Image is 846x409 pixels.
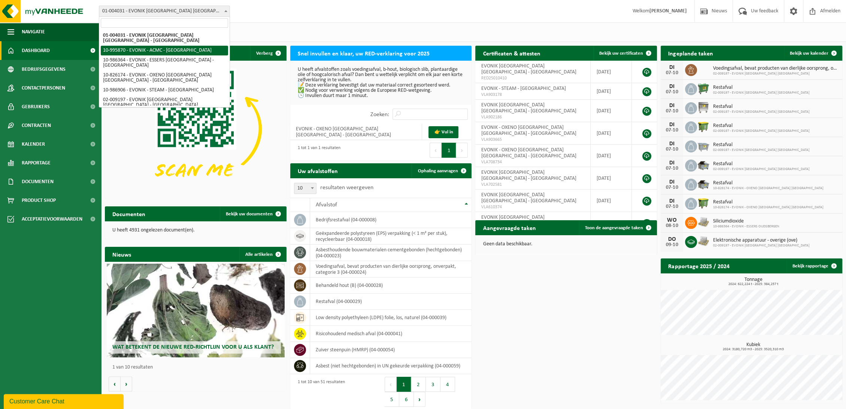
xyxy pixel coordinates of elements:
h2: Nieuws [105,247,139,261]
div: DI [664,179,679,185]
li: 01-004031 - EVONIK [GEOGRAPHIC_DATA] [GEOGRAPHIC_DATA] - [GEOGRAPHIC_DATA] [101,31,228,46]
a: Ophaling aanvragen [412,163,471,178]
div: DI [664,160,679,166]
span: Bedrijfsgegevens [22,60,66,79]
button: Previous [385,377,397,392]
span: 02-009197 - EVONIK [GEOGRAPHIC_DATA] [GEOGRAPHIC_DATA] [713,148,809,152]
td: [DATE] [591,212,632,234]
a: 👉 Vul in [428,126,458,138]
span: 01-004031 - EVONIK ANTWERPEN NV - ANTWERPEN [99,6,230,16]
a: Bekijk rapportage [786,258,842,273]
span: 02-009197 - EVONIK [GEOGRAPHIC_DATA] [GEOGRAPHIC_DATA] [713,72,839,76]
td: [DATE] [591,100,632,122]
img: WB-1100-GAL-GY-04 [697,101,710,114]
td: zuiver steenpuin (HMRP) (04-000054) [310,342,472,358]
span: VLA702581 [481,182,585,188]
h2: Ingeplande taken [661,46,720,60]
div: 07-10 [664,204,679,209]
div: DO [664,236,679,242]
td: restafval (04-000029) [310,294,472,310]
td: [DATE] [591,145,632,167]
td: asbesthoudende bouwmaterialen cementgebonden (hechtgebonden) (04-000023) [310,245,472,261]
div: 08-10 [664,223,679,228]
td: behandeld hout (B) (04-000028) [310,278,472,294]
span: Wat betekent de nieuwe RED-richtlijn voor u als klant? [112,344,274,350]
span: RED25010410 [481,75,585,81]
span: 10 [294,183,316,194]
span: Voedingsafval, bevat producten van dierlijke oorsprong, onverpakt, categorie 3 [713,66,839,72]
span: EVONIK [GEOGRAPHIC_DATA] [GEOGRAPHIC_DATA] - [GEOGRAPHIC_DATA] [481,63,576,75]
button: Next [456,143,468,158]
td: [DATE] [591,190,632,212]
span: Restafval [713,123,809,129]
span: 02-009197 - EVONIK [GEOGRAPHIC_DATA] [GEOGRAPHIC_DATA] [713,129,809,133]
div: 07-10 [664,185,679,190]
button: 2 [411,377,426,392]
img: WB-1100-HPE-GN-50 [697,197,710,209]
h2: Certificaten & attesten [475,46,548,60]
div: DI [664,64,679,70]
button: Next [414,392,425,407]
span: Restafval [713,142,809,148]
label: Zoeken: [370,112,389,118]
span: Bekijk uw documenten [226,212,273,216]
a: Bekijk uw kalender [784,46,842,61]
img: LP-PA-00000-WDN-11 [697,235,710,248]
span: Documenten [22,172,54,191]
td: geëxpandeerde polystyreen (EPS) verpakking (< 1 m² per stuk), recycleerbaar (04-000018) [310,228,472,245]
h2: Uw afvalstoffen [290,163,345,178]
button: 1 [397,377,411,392]
div: 07-10 [664,70,679,76]
p: 1 van 10 resultaten [112,365,283,370]
div: 1 tot 10 van 51 resultaten [294,376,345,408]
button: 1 [442,143,456,158]
td: [DATE] [591,61,632,83]
img: WB-5000-GAL-GY-01 [697,178,710,190]
li: 10-986906 - EVONIK - STEAM - [GEOGRAPHIC_DATA] [101,85,228,95]
span: 10-986364 - EVONIK - ESSERS OUDSBERGEN [713,224,779,229]
div: WO [664,217,679,223]
img: WB-0660-HPE-GN-01 [697,82,710,95]
strong: [PERSON_NAME] [649,8,687,14]
p: Geen data beschikbaar. [483,242,649,247]
span: Restafval [713,180,823,186]
div: 07-10 [664,90,679,95]
iframe: chat widget [4,393,125,409]
li: 10-986364 - EVONIK - ESSERS [GEOGRAPHIC_DATA] - [GEOGRAPHIC_DATA] [101,55,228,70]
li: 10-995870 - EVONIK - ACMC - [GEOGRAPHIC_DATA] [101,46,228,55]
button: Volgende [121,376,132,391]
button: Previous [430,143,442,158]
span: VLA902186 [481,114,585,120]
img: Download de VHEPlus App [105,61,286,197]
a: Toon de aangevraagde taken [579,220,656,235]
span: Restafval [713,199,823,205]
h2: Documenten [105,206,153,221]
a: Bekijk uw documenten [220,206,286,221]
a: Wat betekent de nieuwe RED-richtlijn voor u als klant? [107,264,285,357]
span: Toon de aangevraagde taken [585,225,643,230]
span: EVONIK [GEOGRAPHIC_DATA] [GEOGRAPHIC_DATA] - [GEOGRAPHIC_DATA] [481,102,576,114]
li: 10-826174 - EVONIK - OXENO [GEOGRAPHIC_DATA] [GEOGRAPHIC_DATA] - [GEOGRAPHIC_DATA] [101,70,228,85]
span: Bekijk uw certificaten [599,51,643,56]
li: 02-009197 - EVONIK [GEOGRAPHIC_DATA] [GEOGRAPHIC_DATA] - [GEOGRAPHIC_DATA] [101,95,228,110]
span: Acceptatievoorwaarden [22,210,82,228]
span: Restafval [713,161,809,167]
button: 6 [399,392,414,407]
h3: Kubiek [664,342,842,351]
button: 5 [385,392,399,407]
span: VLA708734 [481,159,585,165]
span: 10-826174 - EVONIK - OXENO [GEOGRAPHIC_DATA] [GEOGRAPHIC_DATA] [713,205,823,210]
span: Bekijk uw kalender [790,51,828,56]
span: Contactpersonen [22,79,65,97]
p: U heeft 4931 ongelezen document(en). [112,228,279,233]
span: VLA903665 [481,137,585,143]
div: DI [664,103,679,109]
span: Gebruikers [22,97,50,116]
div: 1 tot 1 van 1 resultaten [294,142,340,158]
div: 09-10 [664,242,679,248]
span: 02-009197 - EVONIK [GEOGRAPHIC_DATA] [GEOGRAPHIC_DATA] [713,167,809,172]
span: VLA610374 [481,204,585,210]
span: EVONIK [GEOGRAPHIC_DATA] [GEOGRAPHIC_DATA] - [GEOGRAPHIC_DATA] [481,170,576,181]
